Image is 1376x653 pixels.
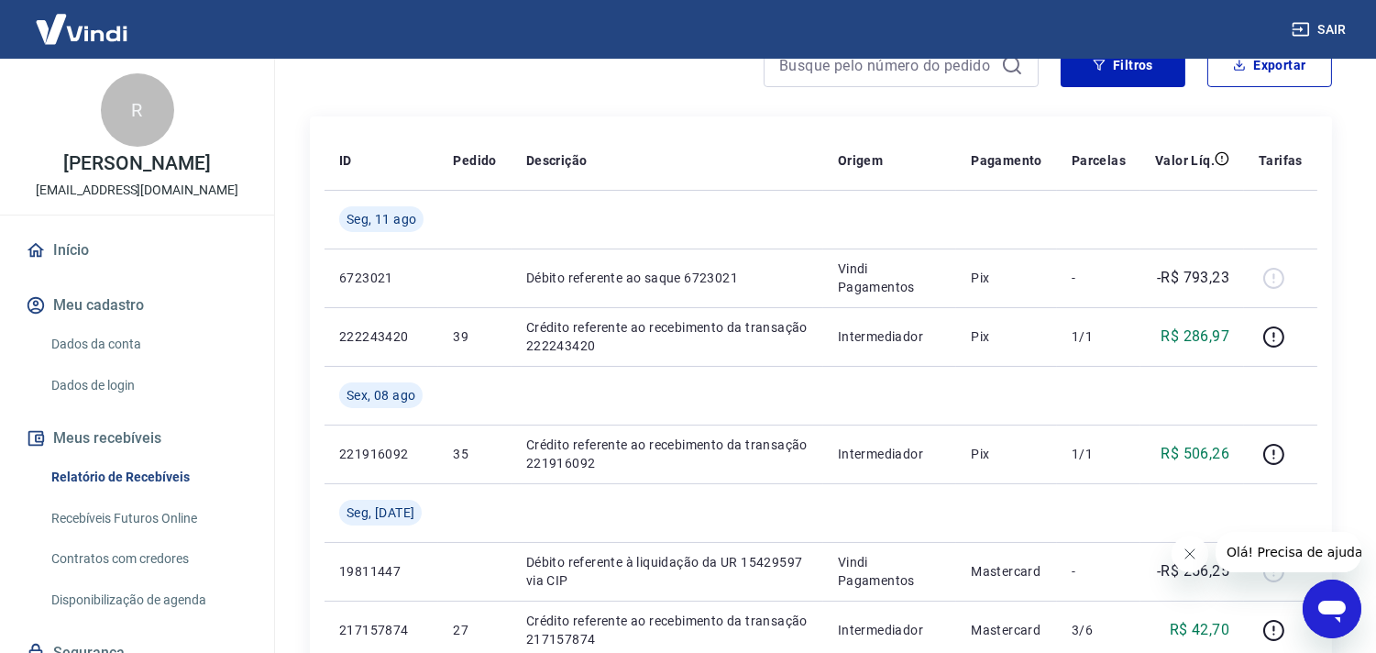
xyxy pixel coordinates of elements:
[63,154,210,173] p: [PERSON_NAME]
[526,553,809,590] p: Débito referente à liquidação da UR 15429597 via CIP
[339,621,424,639] p: 217157874
[339,151,352,170] p: ID
[339,269,424,287] p: 6723021
[339,327,424,346] p: 222243420
[1170,619,1229,641] p: R$ 42,70
[1072,445,1126,463] p: 1/1
[22,230,252,271] a: Início
[1303,580,1361,638] iframe: Botão para abrir a janela de mensagens
[453,151,496,170] p: Pedido
[838,445,941,463] p: Intermediador
[1161,443,1230,465] p: R$ 506,26
[44,326,252,363] a: Dados da conta
[339,562,424,581] p: 19811447
[453,445,496,463] p: 35
[1216,532,1361,572] iframe: Mensagem da empresa
[1157,560,1229,582] p: -R$ 256,25
[971,327,1042,346] p: Pix
[339,445,424,463] p: 221916092
[971,151,1042,170] p: Pagamento
[526,318,809,355] p: Crédito referente ao recebimento da transação 222243420
[453,621,496,639] p: 27
[838,151,883,170] p: Origem
[1072,621,1126,639] p: 3/6
[453,327,496,346] p: 39
[838,553,941,590] p: Vindi Pagamentos
[36,181,238,200] p: [EMAIL_ADDRESS][DOMAIN_NAME]
[526,269,809,287] p: Débito referente ao saque 6723021
[22,1,141,57] img: Vindi
[22,418,252,459] button: Meus recebíveis
[1172,536,1208,572] iframe: Fechar mensagem
[971,445,1042,463] p: Pix
[101,73,174,147] div: R
[347,504,414,522] span: Seg, [DATE]
[779,51,994,79] input: Busque pelo número do pedido
[526,612,809,648] p: Crédito referente ao recebimento da transação 217157874
[44,500,252,537] a: Recebíveis Futuros Online
[838,260,941,296] p: Vindi Pagamentos
[44,581,252,619] a: Disponibilização de agenda
[22,285,252,326] button: Meu cadastro
[526,436,809,472] p: Crédito referente ao recebimento da transação 221916092
[1072,327,1126,346] p: 1/1
[838,327,941,346] p: Intermediador
[1157,267,1229,289] p: -R$ 793,23
[1288,13,1354,47] button: Sair
[1155,151,1215,170] p: Valor Líq.
[971,621,1042,639] p: Mastercard
[347,210,416,228] span: Seg, 11 ago
[347,386,415,404] span: Sex, 08 ago
[1161,326,1230,348] p: R$ 286,97
[44,367,252,404] a: Dados de login
[1072,269,1126,287] p: -
[526,151,588,170] p: Descrição
[11,13,154,28] span: Olá! Precisa de ajuda?
[838,621,941,639] p: Intermediador
[971,562,1042,581] p: Mastercard
[1072,562,1126,581] p: -
[1259,151,1303,170] p: Tarifas
[1072,151,1126,170] p: Parcelas
[971,269,1042,287] p: Pix
[1207,43,1332,87] button: Exportar
[44,540,252,578] a: Contratos com credores
[1061,43,1185,87] button: Filtros
[44,459,252,496] a: Relatório de Recebíveis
